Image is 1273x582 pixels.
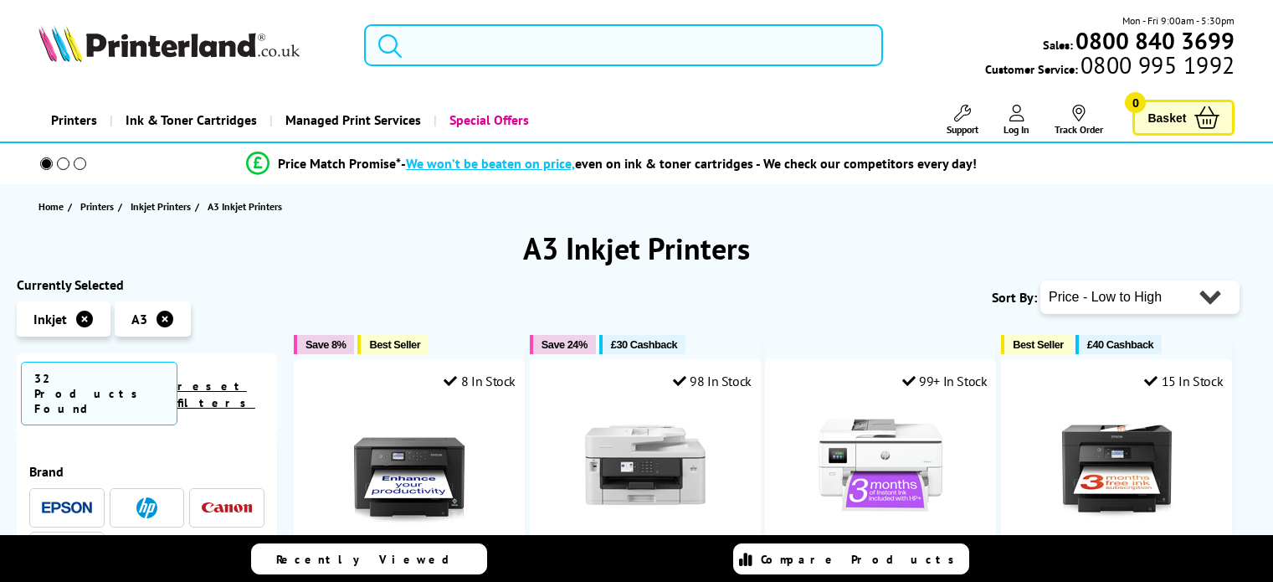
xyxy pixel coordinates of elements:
span: Mon - Fri 9:00am - 5:30pm [1122,13,1235,28]
a: HP [122,497,172,518]
span: £40 Cashback [1087,338,1153,351]
a: Managed Print Services [269,99,434,142]
span: Ink & Toner Cartridges [126,99,257,142]
button: Save 24% [530,335,596,354]
span: Sales: [1043,37,1073,53]
span: Sort By: [992,289,1037,306]
div: 15 In Stock [1144,373,1223,389]
span: Recently Viewed [276,552,466,567]
img: Epson WorkForce WF-7310DTW [346,402,472,528]
a: Printerland Logo [38,25,343,65]
a: Inkjet Printers [131,198,195,215]
a: Basket 0 [1132,100,1235,136]
img: Epson [42,502,92,514]
a: Printers [38,99,110,142]
img: HP OfficeJet Pro 9720e [818,402,943,528]
button: Best Seller [357,335,429,354]
a: Track Order [1055,105,1103,136]
button: Best Seller [1001,335,1072,354]
span: Printers [80,198,114,215]
span: We won’t be beaten on price, [406,155,575,172]
span: Support [947,123,978,136]
img: Epson WorkForce WF-7830DTWF [1054,402,1179,528]
a: Epson WorkForce WF-7830DTWF [1054,514,1179,531]
a: HP OfficeJet Pro 9720e [818,514,943,531]
a: Brother MFC-J5340DW [583,514,708,531]
h1: A3 Inkjet Printers [17,229,1256,268]
a: reset filters [177,379,255,410]
span: 0 [1125,92,1146,113]
a: Ink & Toner Cartridges [110,99,269,142]
img: HP [136,497,157,518]
div: 98 In Stock [673,373,752,389]
div: Currently Selected [17,276,277,293]
img: Printerland Logo [38,25,300,62]
div: 8 In Stock [444,373,516,389]
span: Inkjet [33,311,67,327]
span: 0800 995 1992 [1078,57,1235,73]
a: Printers [80,198,118,215]
span: A3 [131,311,147,327]
b: 0800 840 3699 [1075,25,1235,56]
span: Save 8% [305,338,346,351]
a: Log In [1004,105,1029,136]
a: Support [947,105,978,136]
div: - even on ink & toner cartridges - We check our competitors every day! [401,155,977,172]
li: modal_Promise [8,149,1214,178]
span: Brand [29,463,264,480]
button: Save 8% [294,335,354,354]
button: £30 Cashback [599,335,685,354]
span: Best Seller [369,338,420,351]
button: £40 Cashback [1075,335,1162,354]
span: Inkjet Printers [131,198,191,215]
span: Best Seller [1013,338,1064,351]
a: Compare Products [733,543,969,574]
a: Recently Viewed [251,543,487,574]
span: 32 Products Found [21,362,177,425]
a: 0800 840 3699 [1073,33,1235,49]
span: Customer Service: [985,57,1235,77]
a: Epson [42,497,92,518]
span: £30 Cashback [611,338,677,351]
a: Special Offers [434,99,542,142]
span: Log In [1004,123,1029,136]
span: Compare Products [761,552,963,567]
a: Epson WorkForce WF-7310DTW [346,514,472,531]
span: Price Match Promise* [278,155,401,172]
img: Brother MFC-J5340DW [583,402,708,528]
span: A3 Inkjet Printers [208,200,282,213]
a: Home [38,198,68,215]
span: Save 24% [542,338,588,351]
span: Basket [1147,106,1186,129]
a: Canon [202,497,252,518]
img: Canon [202,502,252,513]
div: 99+ In Stock [902,373,988,389]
